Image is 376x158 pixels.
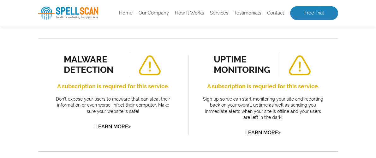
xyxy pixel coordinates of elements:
[52,81,174,91] h4: A subscription is required for this service.
[67,1,135,15] th: Website Page
[58,90,63,97] a: 1
[234,10,261,16] a: Testimonials
[3,49,118,61] h3: All Results?
[202,96,324,121] p: Sign up so we can start monitoring your site and reporting back on your overall uptime as well as...
[3,49,118,53] span: Want to view
[82,1,134,15] th: Website Page
[139,10,169,16] a: Our Company
[32,67,90,81] a: Get Free Trial
[3,44,118,50] span: Want to view
[83,1,134,15] th: Website Page
[3,44,118,61] h3: All Results?
[58,91,63,97] a: 1
[3,48,118,61] h3: All Results?
[119,10,133,16] a: Home
[202,81,324,91] h4: A subscription is requried for this service.
[245,130,281,136] a: Learn More>
[267,10,284,16] a: Contact
[52,96,174,115] p: Don’t expose your users to malware that can steal their information or even worse, infect their c...
[35,67,87,78] a: Get Free Trial
[138,55,161,76] img: alert
[278,128,281,137] span: >
[1,1,66,15] th: Error Word
[3,48,118,53] span: Want to view
[128,122,131,131] span: >
[214,54,271,75] div: uptime monitoring
[84,1,134,15] th: Website Page
[288,55,311,76] img: alert
[290,6,338,20] a: Free Trial
[1,1,83,15] th: Img Tag Source
[38,7,98,20] img: spellScan
[1,1,81,15] th: Broken Link
[20,20,79,25] a: /wp-content/themes/twentysixteen-child/assets/images/close.png
[175,10,204,16] a: How It Works
[95,124,131,130] a: Learn More>
[35,67,87,78] a: Get Free Trial
[88,20,91,25] a: /
[1,1,83,15] th: Missing Image
[210,10,228,16] a: Services
[64,54,121,75] div: malware detection
[58,121,63,128] a: 1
